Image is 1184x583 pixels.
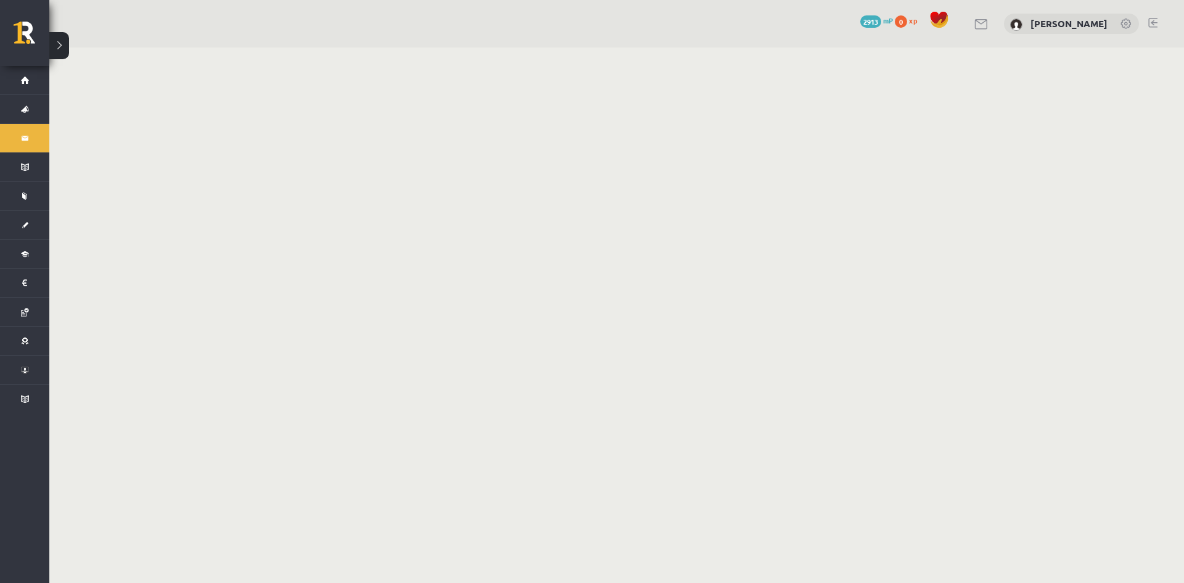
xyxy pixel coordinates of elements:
[1010,19,1022,31] img: Jānis Mežis
[14,22,49,52] a: Rīgas 1. Tālmācības vidusskola
[860,15,893,25] a: 2913 mP
[895,15,923,25] a: 0 xp
[909,15,917,25] span: xp
[1030,17,1108,30] a: [PERSON_NAME]
[895,15,907,28] span: 0
[860,15,881,28] span: 2913
[883,15,893,25] span: mP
